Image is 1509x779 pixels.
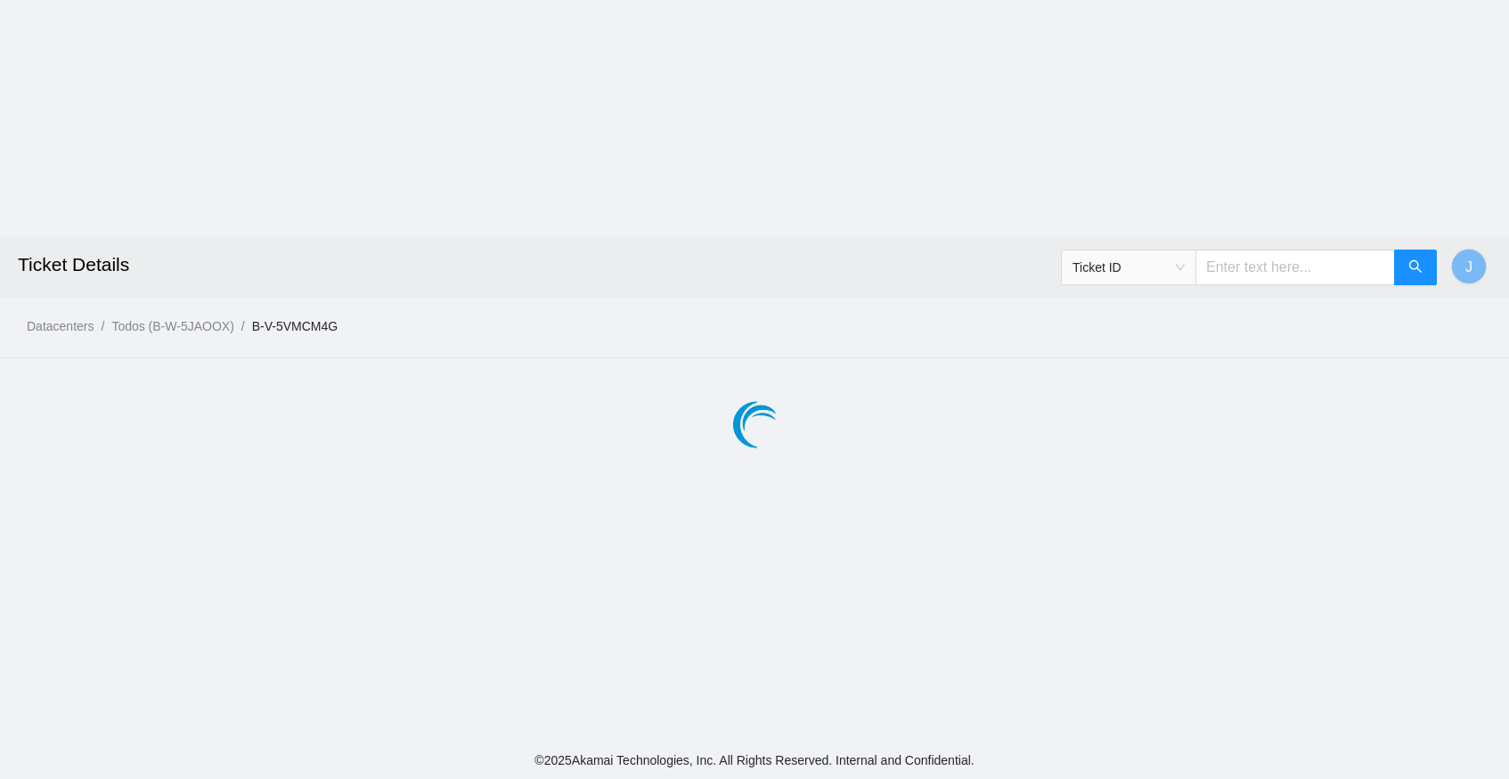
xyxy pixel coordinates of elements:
[1465,256,1472,278] span: J
[18,236,1049,293] h2: Ticket Details
[241,319,245,333] span: /
[1073,254,1185,281] span: Ticket ID
[111,319,233,333] a: Todos (B-W-5JAOOX)
[1195,250,1395,285] input: Enter text here...
[1451,249,1487,284] button: J
[252,319,338,333] a: B-V-5VMCM4G
[27,319,94,333] a: Datacenters
[1394,250,1437,285] button: search
[101,319,104,333] span: /
[1408,259,1423,276] span: search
